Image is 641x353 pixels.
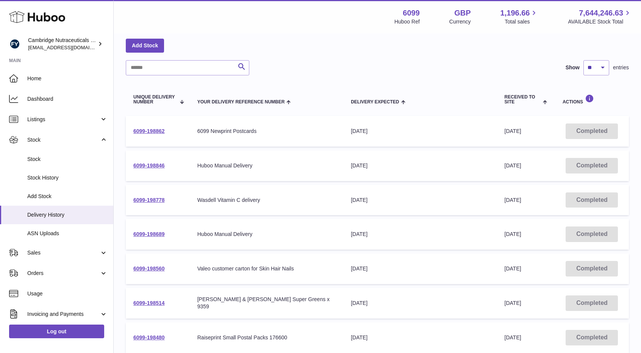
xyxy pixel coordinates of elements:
[28,37,96,51] div: Cambridge Nutraceuticals Ltd
[27,249,100,256] span: Sales
[394,18,420,25] div: Huboo Ref
[579,8,623,18] span: 7,644,246.63
[351,334,489,341] div: [DATE]
[27,136,100,144] span: Stock
[197,334,336,341] div: Raiseprint Small Postal Packs 176600
[27,290,108,297] span: Usage
[27,311,100,318] span: Invoicing and Payments
[27,174,108,181] span: Stock History
[403,8,420,18] strong: 6099
[500,8,530,18] span: 1,196.66
[28,44,111,50] span: [EMAIL_ADDRESS][DOMAIN_NAME]
[9,325,104,338] a: Log out
[27,211,108,219] span: Delivery History
[27,116,100,123] span: Listings
[27,75,108,82] span: Home
[449,18,471,25] div: Currency
[505,18,538,25] span: Total sales
[27,156,108,163] span: Stock
[9,38,20,50] img: huboo@camnutra.com
[568,8,632,25] a: 7,644,246.63 AVAILABLE Stock Total
[568,18,632,25] span: AVAILABLE Stock Total
[505,334,521,341] span: [DATE]
[27,95,108,103] span: Dashboard
[27,270,100,277] span: Orders
[27,230,108,237] span: ASN Uploads
[27,193,108,200] span: Add Stock
[500,8,539,25] a: 1,196.66 Total sales
[454,8,471,18] strong: GBP
[133,334,165,341] a: 6099-198480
